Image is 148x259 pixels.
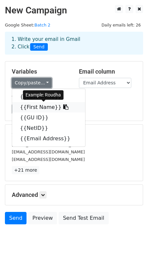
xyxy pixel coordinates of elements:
[99,22,143,29] span: Daily emails left: 26
[12,191,136,199] h5: Advanced
[28,212,57,224] a: Preview
[30,43,48,51] span: Send
[5,212,27,224] a: Send
[12,142,85,147] small: [EMAIL_ADDRESS][DOMAIN_NAME]
[12,112,85,123] a: {{GU ID}}
[12,166,39,174] a: +21 more
[12,123,85,133] a: {{NetID}}
[12,157,85,162] small: [EMAIL_ADDRESS][DOMAIN_NAME]
[5,5,143,16] h2: New Campaign
[12,92,85,102] a: {{Last Name}}
[23,90,64,100] div: Example: Roudha
[99,23,143,27] a: Daily emails left: 26
[115,228,148,259] iframe: Chat Widget
[12,102,85,112] a: {{First Name}}
[12,78,52,88] a: Copy/paste...
[7,36,141,51] div: 1. Write your email in Gmail 2. Click
[79,68,136,75] h5: Email column
[12,149,85,154] small: [EMAIL_ADDRESS][DOMAIN_NAME]
[34,23,50,27] a: Batch 2
[59,212,108,224] a: Send Test Email
[5,23,50,27] small: Google Sheet:
[12,133,85,144] a: {{Email Address}}
[12,68,69,75] h5: Variables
